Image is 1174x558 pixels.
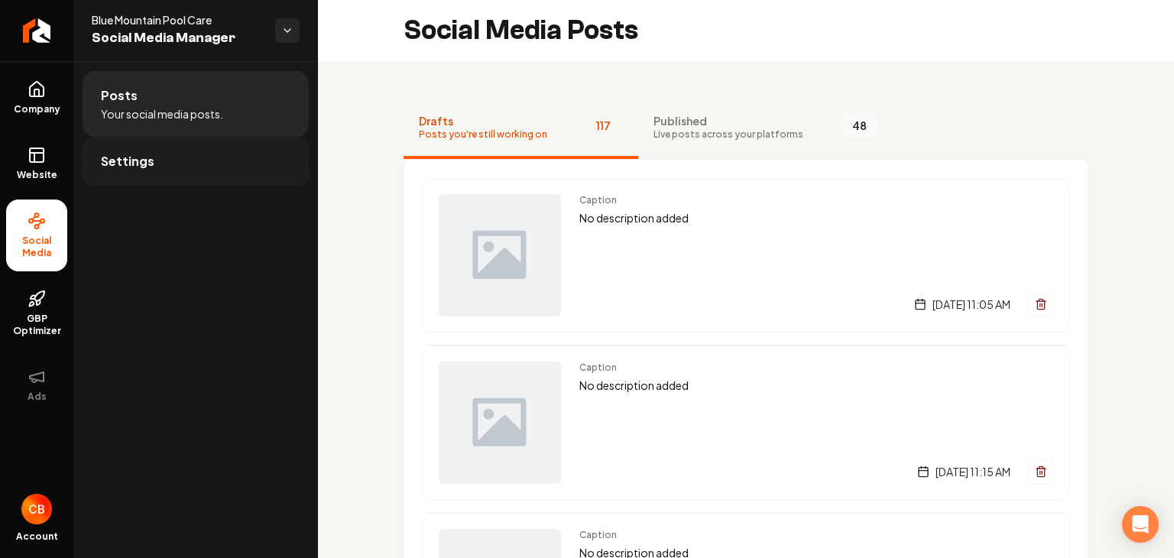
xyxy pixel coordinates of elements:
[638,98,894,159] button: PublishedLive posts across your platforms48
[423,345,1069,500] a: Post previewCaptionNo description added[DATE] 11:15 AM
[83,137,309,186] a: Settings
[579,362,1053,374] span: Caption
[936,464,1010,479] span: [DATE] 11:15 AM
[101,106,223,122] span: Your social media posts.
[16,530,58,543] span: Account
[8,103,66,115] span: Company
[21,494,52,524] img: Cliff Burwell
[419,128,547,141] span: Posts you're still working on
[579,194,1053,206] span: Caption
[6,68,67,128] a: Company
[932,297,1010,312] span: [DATE] 11:05 AM
[23,18,51,43] img: Rebolt Logo
[92,28,263,49] span: Social Media Manager
[21,391,53,403] span: Ads
[579,209,1053,227] p: No description added
[439,362,561,484] img: Post preview
[101,86,138,105] span: Posts
[584,113,623,138] span: 117
[419,113,547,128] span: Drafts
[1122,506,1159,543] div: Open Intercom Messenger
[579,529,1053,541] span: Caption
[6,235,67,259] span: Social Media
[6,313,67,337] span: GBP Optimizer
[404,15,638,46] h2: Social Media Posts
[11,169,63,181] span: Website
[439,194,561,316] img: Post preview
[653,113,803,128] span: Published
[6,134,67,193] a: Website
[92,12,263,28] span: Blue Mountain Pool Care
[423,178,1069,333] a: Post previewCaptionNo description added[DATE] 11:05 AM
[840,113,879,138] span: 48
[6,277,67,349] a: GBP Optimizer
[21,494,52,524] button: Open user button
[404,98,1088,159] nav: Tabs
[6,355,67,415] button: Ads
[404,98,638,159] button: DraftsPosts you're still working on117
[653,128,803,141] span: Live posts across your platforms
[101,152,154,170] span: Settings
[579,377,1053,394] p: No description added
